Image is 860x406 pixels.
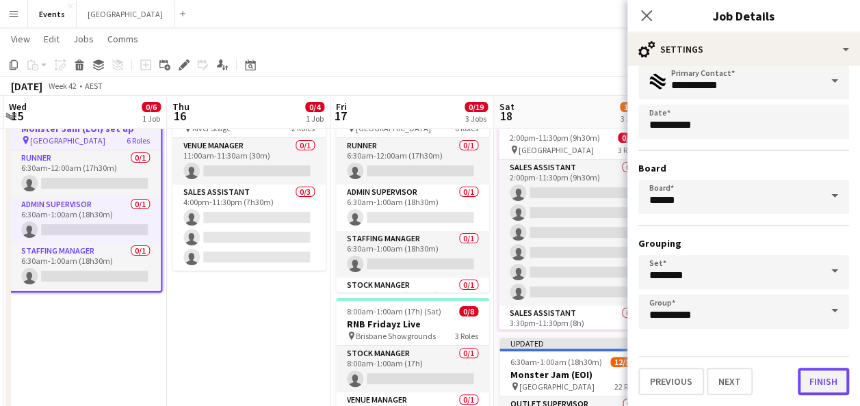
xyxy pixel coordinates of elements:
span: Edit [44,33,60,45]
span: 2:00pm-11:30pm (9h30m) [510,133,600,143]
app-job-card: 6:30am-1:00am (18h30m) (Sat)0/6Monster Jam (EOI) set up [GEOGRAPHIC_DATA]6 RolesRunner0/16:30am-1... [336,90,489,293]
span: Fri [336,100,347,113]
app-card-role: Sales Assistant0/62:00pm-11:30pm (9h30m) [499,160,652,306]
span: 15 [7,108,27,124]
app-card-role: Venue Manager0/111:00am-11:30am (30m) [172,138,326,185]
app-card-role: Staffing Manager0/16:30am-1:00am (18h30m) [10,243,161,290]
app-card-role: Stock Manager0/18:00am-1:00am (17h) [336,346,489,392]
span: 18 [497,108,514,124]
button: Previous [638,368,704,395]
span: 0/6 [142,102,161,112]
app-card-role: Stock Manager0/16:30am-1:00am (18h30m) [336,278,489,324]
span: Sat [499,100,514,113]
span: 3 Roles [455,331,478,341]
span: 17 [334,108,347,124]
span: 3 Roles [618,145,641,155]
div: Updated [499,338,653,349]
span: Thu [172,100,190,113]
span: Jobs [73,33,94,45]
span: Comms [107,33,138,45]
div: 1 Job [306,113,324,124]
span: [GEOGRAPHIC_DATA] [30,135,105,146]
span: [GEOGRAPHIC_DATA] [519,145,594,155]
app-job-card: 2:00pm-11:30pm (9h30m)0/14 [GEOGRAPHIC_DATA]3 RolesSales Assistant0/62:00pm-11:30pm (9h30m) Sales... [499,127,652,329]
button: Events [28,1,77,27]
a: View [5,30,36,48]
h3: Grouping [638,237,849,249]
span: 22 Roles [614,381,642,392]
div: 3 Jobs [621,113,651,124]
h3: Board [638,162,849,174]
h3: RNB Fridayz Live [336,318,489,330]
span: Week 42 [45,81,79,91]
span: 13/171 [620,102,651,112]
span: 0/19 [465,102,488,112]
app-card-role: Sales Assistant0/33:30pm-11:30pm (8h) [499,306,652,392]
button: Finish [798,368,849,395]
h3: Job Details [627,7,860,25]
span: 8:00am-1:00am (17h) (Sat) [347,306,441,316]
span: 6 Roles [127,135,150,146]
div: AEST [85,81,103,91]
span: 6:30am-1:00am (18h30m) (Sun) [510,357,610,367]
span: 0/4 [305,102,324,112]
a: Edit [38,30,65,48]
span: Wed [9,100,27,113]
app-card-role: Stock Manager0/1 [10,290,161,336]
h3: Monster Jam (EOI) set up [10,122,161,135]
span: View [11,33,30,45]
span: [GEOGRAPHIC_DATA] [519,381,595,392]
span: 16 [170,108,190,124]
span: Brisbane Showgrounds [356,331,436,341]
button: [GEOGRAPHIC_DATA] [77,1,174,27]
button: Next [707,368,753,395]
h3: Monster Jam (EOI) [499,368,653,381]
div: 1 Job [142,113,160,124]
app-card-role: Sales Assistant0/34:00pm-11:30pm (7h30m) [172,185,326,271]
app-job-card: Draft6:30am-1:00am (18h30m) (Thu)0/6Monster Jam (EOI) set up [GEOGRAPHIC_DATA]6 RolesRunner0/16:3... [9,90,162,293]
div: 3 Jobs [465,113,487,124]
div: Settings [627,33,860,66]
app-card-role: Admin Supervisor0/16:30am-1:00am (18h30m) [10,197,161,243]
app-card-role: Admin Supervisor0/16:30am-1:00am (18h30m) [336,185,489,231]
div: [DATE] [11,79,42,93]
a: Jobs [68,30,99,48]
app-card-role: Runner0/16:30am-12:00am (17h30m) [336,138,489,185]
app-card-role: Staffing Manager0/16:30am-1:00am (18h30m) [336,231,489,278]
app-job-card: 11:00am-11:30pm (12h30m)0/4YEAT TBC River Stage2 RolesVenue Manager0/111:00am-11:30am (30m) Sales... [172,90,326,271]
app-card-role: Runner0/16:30am-12:00am (17h30m) [10,150,161,197]
a: Comms [102,30,144,48]
span: 12/147 [610,357,642,367]
span: 0/8 [459,306,478,316]
span: 0/14 [618,133,641,143]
